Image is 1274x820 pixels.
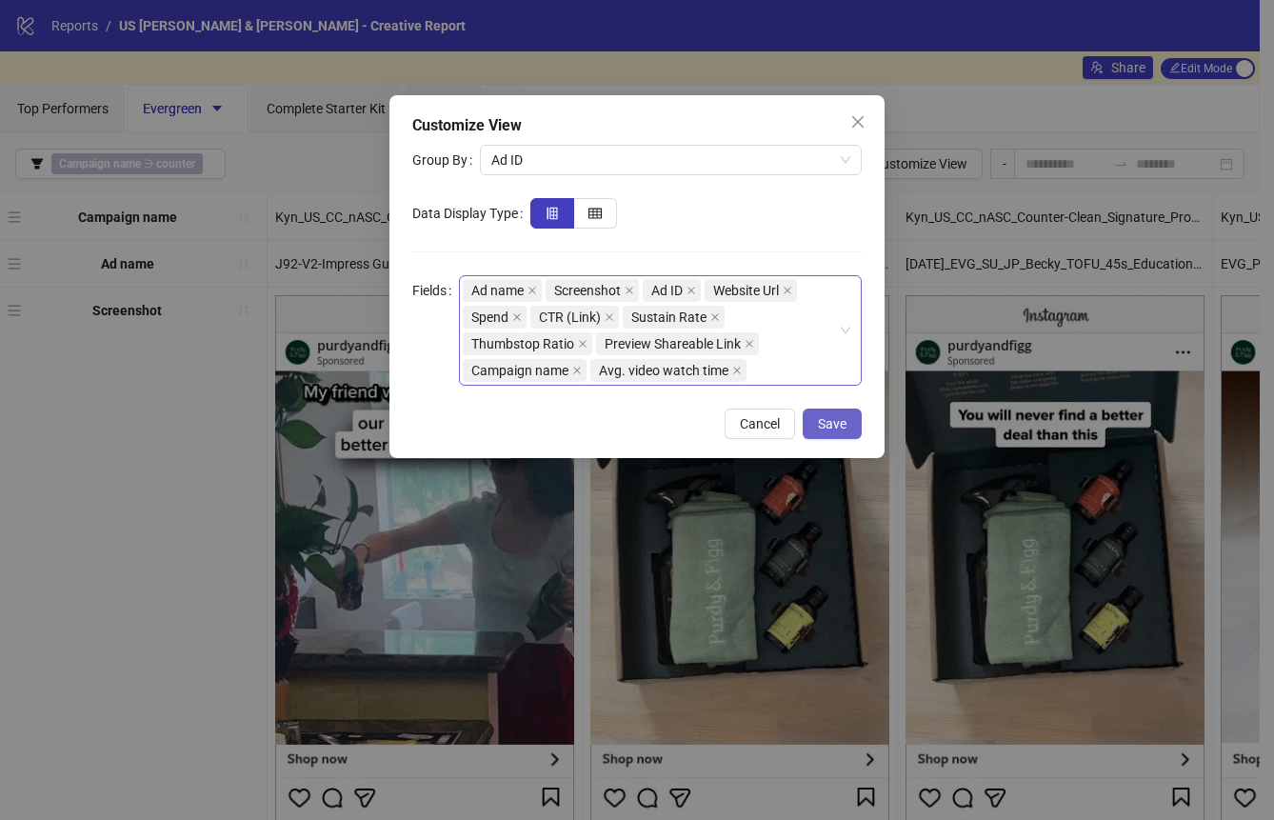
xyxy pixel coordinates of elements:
span: CTR (Link) [539,307,601,328]
span: Spend [463,306,527,329]
span: Preview Shareable Link [605,333,741,354]
span: close [605,312,614,322]
span: close [578,339,587,349]
button: Cancel [725,409,795,439]
label: Group By [412,145,480,175]
span: Campaign name [471,360,568,381]
span: Ad name [463,279,542,302]
span: Cancel [740,416,780,431]
span: Ad ID [643,279,701,302]
label: Data Display Type [412,198,530,229]
span: close [528,286,537,295]
span: Screenshot [554,280,621,301]
span: Thumbstop Ratio [471,333,574,354]
span: Website Url [705,279,797,302]
span: table [588,207,602,220]
span: Avg. video watch time [599,360,728,381]
span: Screenshot [546,279,639,302]
span: Avg. video watch time [590,359,746,382]
span: close [732,366,742,375]
span: close [625,286,634,295]
span: insert-row-left [546,207,559,220]
span: Spend [471,307,508,328]
span: Preview Shareable Link [596,332,759,355]
span: close [512,312,522,322]
span: Thumbstop Ratio [463,332,592,355]
span: close [687,286,696,295]
span: close [783,286,792,295]
span: Ad ID [651,280,683,301]
span: close [710,312,720,322]
label: Fields [412,275,459,306]
span: close [745,339,754,349]
span: Ad name [471,280,524,301]
span: Sustain Rate [623,306,725,329]
span: Campaign name [463,359,587,382]
div: Customize View [412,114,862,137]
span: Sustain Rate [631,307,707,328]
button: Close [843,107,873,137]
span: Website Url [713,280,779,301]
span: Save [818,416,846,431]
span: CTR (Link) [530,306,619,329]
button: Save [803,409,862,439]
span: close [850,114,866,130]
span: close [572,366,582,375]
span: Ad ID [491,146,850,174]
